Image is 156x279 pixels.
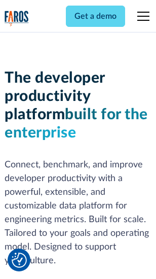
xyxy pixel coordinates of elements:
div: menu [131,4,151,28]
p: Connect, benchmark, and improve developer productivity with a powerful, extensible, and customiza... [5,158,151,268]
img: Logo of the analytics and reporting company Faros. [5,11,29,26]
button: Cookie Settings [12,253,27,268]
a: home [5,11,29,26]
a: Get a demo [66,6,125,27]
img: Revisit consent button [12,253,27,268]
h1: The developer productivity platform [5,69,151,142]
span: built for the enterprise [5,107,148,141]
